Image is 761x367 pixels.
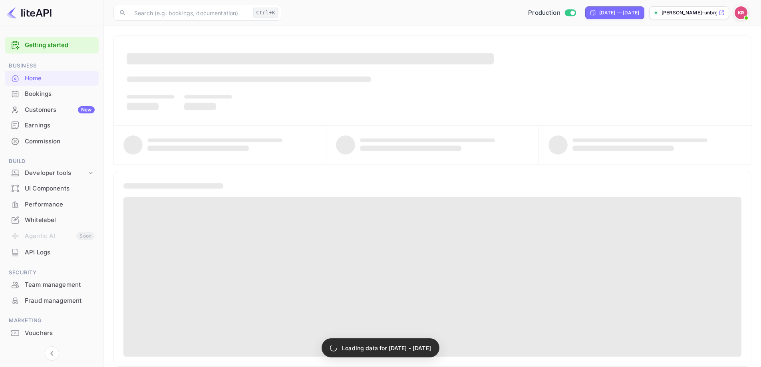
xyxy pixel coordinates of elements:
[5,157,99,166] span: Build
[5,325,99,340] a: Vouchers
[5,37,99,54] div: Getting started
[599,9,639,16] div: [DATE] — [DATE]
[735,6,747,19] img: Kobus Roux
[525,8,579,18] div: Switch to Sandbox mode
[5,212,99,228] div: Whitelabel
[129,5,250,21] input: Search (e.g. bookings, documentation)
[5,197,99,212] a: Performance
[25,200,95,209] div: Performance
[6,6,52,19] img: LiteAPI logo
[5,166,99,180] div: Developer tools
[25,169,87,178] div: Developer tools
[25,184,95,193] div: UI Components
[25,121,95,130] div: Earnings
[5,316,99,325] span: Marketing
[5,245,99,260] a: API Logs
[25,216,95,225] div: Whitelabel
[25,137,95,146] div: Commission
[5,212,99,227] a: Whitelabel
[5,86,99,101] a: Bookings
[528,8,560,18] span: Production
[5,197,99,212] div: Performance
[25,248,95,257] div: API Logs
[5,277,99,292] a: Team management
[25,105,95,115] div: Customers
[5,86,99,102] div: Bookings
[25,329,95,338] div: Vouchers
[253,8,278,18] div: Ctrl+K
[5,293,99,309] div: Fraud management
[25,41,95,50] a: Getting started
[5,245,99,260] div: API Logs
[5,134,99,149] a: Commission
[78,106,95,113] div: New
[5,293,99,308] a: Fraud management
[5,268,99,277] span: Security
[25,296,95,306] div: Fraud management
[585,6,644,19] div: Click to change the date range period
[5,102,99,117] a: CustomersNew
[5,181,99,196] a: UI Components
[5,71,99,85] a: Home
[45,346,59,361] button: Collapse navigation
[5,102,99,118] div: CustomersNew
[662,9,717,16] p: [PERSON_NAME]-unbrg.[PERSON_NAME]...
[25,74,95,83] div: Home
[5,61,99,70] span: Business
[25,89,95,99] div: Bookings
[5,277,99,293] div: Team management
[25,280,95,290] div: Team management
[5,118,99,133] a: Earnings
[5,181,99,196] div: UI Components
[342,344,431,352] p: Loading data for [DATE] - [DATE]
